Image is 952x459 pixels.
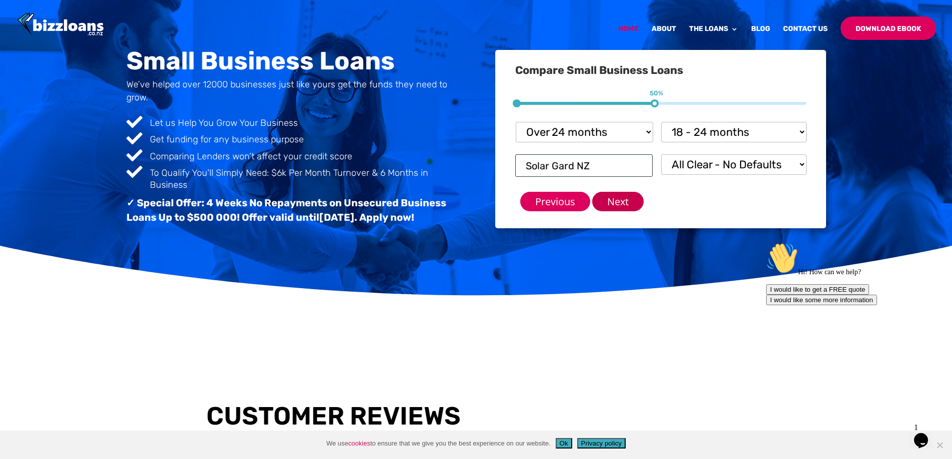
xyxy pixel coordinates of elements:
iframe: chat widget [910,419,942,449]
button: I would like some more information [4,56,115,67]
h1: Small Business Loans [126,48,457,78]
h3: Customer Reviews [206,401,461,431]
input: Next [592,192,644,211]
a: Download Ebook [841,16,936,40]
span: 50% [650,89,663,97]
span: Let us Help You Grow Your Business [150,117,298,128]
span: We use to ensure that we give you the best experience on our website. [326,439,551,449]
a: Blog [751,25,770,49]
a: Contact Us [783,25,828,49]
input: Business Trading Name [515,154,653,177]
span:  [126,130,142,146]
span: To Qualify You'll Simply Need: $6k Per Month Turnover & 6 Months in Business [150,167,428,190]
button: I would like to get a FREE quote [4,46,107,56]
img: Bizzloans New Zealand [17,12,104,37]
span:  [126,164,142,180]
a: The Loans [689,25,738,49]
h3: Compare Small Business Loans [515,65,806,81]
span: Comparing Lenders won’t affect your credit score [150,151,352,162]
span: [DATE] [319,211,354,223]
iframe: chat widget [762,238,942,414]
span: Get funding for any business purpose [150,134,304,145]
div: 👋Hi! How can we help?I would like to get a FREE quoteI would like some more information [4,4,184,67]
h3: ✓ Special Offer: 4 Weeks No Repayments on Unsecured Business Loans Up to $500 000! Offer valid un... [126,196,457,230]
button: Privacy policy [577,438,626,449]
button: Ok [556,438,572,449]
span:  [126,147,142,163]
input: Previous [520,192,590,211]
h4: We’ve helped over 12000 businesses just like yours get the funds they need to grow. [126,78,457,108]
img: :wave: [4,4,36,36]
a: About [652,25,676,49]
a: Home [618,25,639,49]
a: cookies [348,440,370,447]
span:  [126,114,142,130]
span: Hi! How can we help? [4,30,99,37]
